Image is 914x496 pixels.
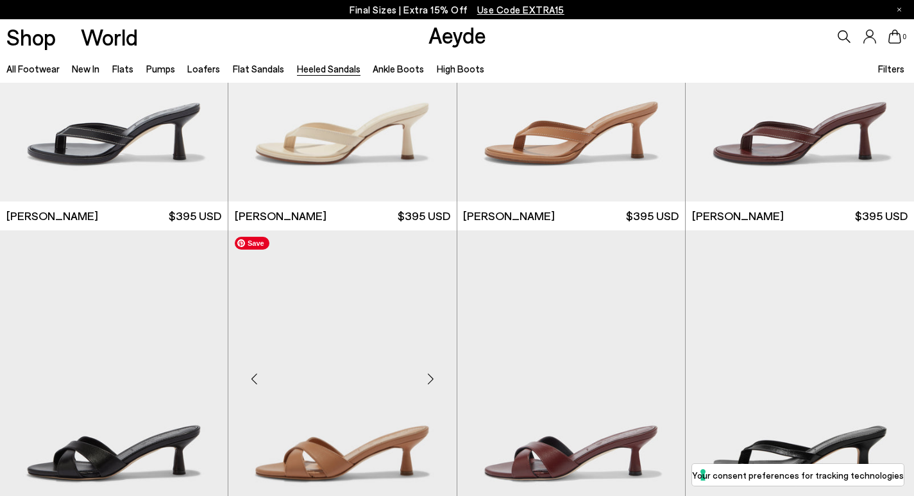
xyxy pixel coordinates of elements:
[692,208,784,224] span: [PERSON_NAME]
[146,63,175,74] a: Pumps
[437,63,484,74] a: High Boots
[235,359,273,398] div: Previous slide
[477,4,564,15] span: Navigate to /collections/ss25-final-sizes
[6,208,98,224] span: [PERSON_NAME]
[463,208,555,224] span: [PERSON_NAME]
[686,201,914,230] a: [PERSON_NAME] $395 USD
[112,63,133,74] a: Flats
[72,63,99,74] a: New In
[373,63,424,74] a: Ankle Boots
[901,33,908,40] span: 0
[428,21,486,48] a: Aeyde
[626,208,679,224] span: $395 USD
[855,208,908,224] span: $395 USD
[235,208,326,224] span: [PERSON_NAME]
[297,63,360,74] a: Heeled Sandals
[228,201,456,230] a: [PERSON_NAME] $395 USD
[692,464,904,486] button: Your consent preferences for tracking technologies
[233,63,284,74] a: Flat Sandals
[398,208,450,224] span: $395 USD
[888,30,901,44] a: 0
[235,237,269,250] span: Save
[457,201,685,230] a: [PERSON_NAME] $395 USD
[350,2,564,18] p: Final Sizes | Extra 15% Off
[6,26,56,48] a: Shop
[6,63,60,74] a: All Footwear
[187,63,220,74] a: Loafers
[169,208,221,224] span: $395 USD
[692,468,904,482] label: Your consent preferences for tracking technologies
[412,359,450,398] div: Next slide
[81,26,138,48] a: World
[878,63,904,74] span: Filters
